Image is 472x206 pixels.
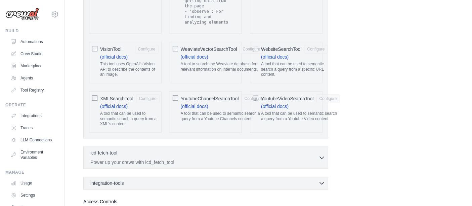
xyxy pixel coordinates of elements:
a: Automations [8,36,59,47]
a: (official docs) [261,104,289,109]
button: integration-tools [86,180,325,186]
p: A tool that can be used to semantic search a query from a specific URL content. [261,62,328,77]
a: (official docs) [181,54,208,60]
span: WeaviateVectorSearchTool [181,46,237,53]
p: icd-fetch-tool [90,149,117,156]
p: A tool that can be used to semantic search a query from a Youtube Video content. [261,111,340,122]
div: Manage [5,170,59,175]
span: YoutubeChannelSearchTool [181,95,239,102]
p: A tool that can be used to semantic search a query from a XML's content. [100,111,160,127]
a: LLM Connections [8,135,59,145]
a: Usage [8,178,59,188]
p: This tool uses OpenAI's Vision API to describe the contents of an image. [100,62,159,77]
button: YoutubeVideoSearchTool (official docs) A tool that can be used to semantic search a query from a ... [316,94,340,103]
p: A tool that can be used to semantic search a query from a Youtube Channels content. [181,111,265,122]
button: WeaviateVectorSearchTool (official docs) A tool to search the Weaviate database for relevant info... [240,45,263,54]
span: YoutubeVideoSearchTool [261,95,313,102]
div: Operate [5,102,59,108]
a: Agents [8,73,59,83]
a: (official docs) [100,104,128,109]
button: VisionTool (official docs) This tool uses OpenAI's Vision API to describe the contents of an image. [135,45,159,54]
a: Marketplace [8,61,59,71]
a: (official docs) [261,54,289,60]
a: (official docs) [181,104,208,109]
button: icd-fetch-tool Power up your crews with icd_fetch_tool [86,149,325,166]
a: (official docs) [100,54,128,60]
label: Access Controls [83,198,328,206]
a: Tool Registry [8,85,59,96]
button: XMLSearchTool (official docs) A tool that can be used to semantic search a query from a XML's con... [136,94,160,103]
p: A tool to search the Weaviate database for relevant information on internal documents. [181,62,263,72]
div: Build [5,28,59,34]
button: YoutubeChannelSearchTool (official docs) A tool that can be used to semantic search a query from ... [242,94,265,103]
a: Traces [8,123,59,133]
a: Settings [8,190,59,201]
button: WebsiteSearchTool (official docs) A tool that can be used to semantic search a query from a speci... [304,45,328,54]
a: Environment Variables [8,147,59,163]
img: Logo [5,8,39,21]
a: Integrations [8,110,59,121]
span: VisionTool [100,46,122,53]
span: integration-tools [90,180,124,186]
a: Crew Studio [8,48,59,59]
span: WebsiteSearchTool [261,46,301,53]
p: Power up your crews with icd_fetch_tool [90,159,318,166]
span: XMLSearchTool [100,95,133,102]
